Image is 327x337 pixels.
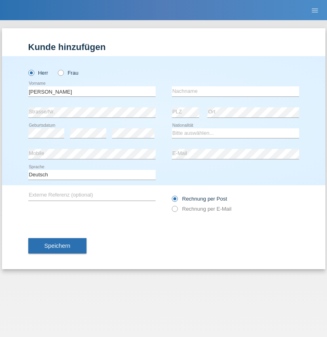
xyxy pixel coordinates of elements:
[28,238,86,253] button: Speichern
[307,8,323,13] a: menu
[44,243,70,249] span: Speichern
[172,196,227,202] label: Rechnung per Post
[172,196,177,206] input: Rechnung per Post
[172,206,232,212] label: Rechnung per E-Mail
[28,70,49,76] label: Herr
[58,70,78,76] label: Frau
[58,70,63,75] input: Frau
[28,42,299,52] h1: Kunde hinzufügen
[28,70,34,75] input: Herr
[172,206,177,216] input: Rechnung per E-Mail
[311,6,319,15] i: menu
